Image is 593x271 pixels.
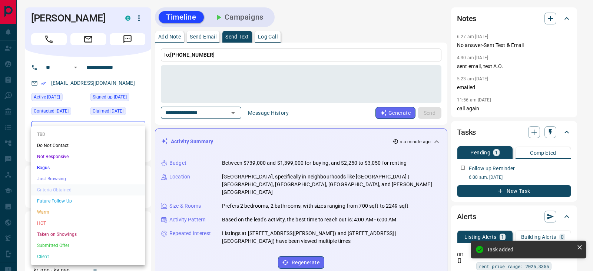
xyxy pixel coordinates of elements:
li: Future Follow Up [31,195,145,207]
li: Bogus [31,162,145,173]
li: Not Responsive [31,151,145,162]
li: Just Browsing [31,173,145,184]
div: Task added [487,247,574,252]
li: TBD [31,129,145,140]
li: HOT [31,218,145,229]
li: Submitted Offer [31,240,145,251]
li: Do Not Contact [31,140,145,151]
li: Taken on Showings [31,229,145,240]
li: Client [31,251,145,262]
li: Warm [31,207,145,218]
